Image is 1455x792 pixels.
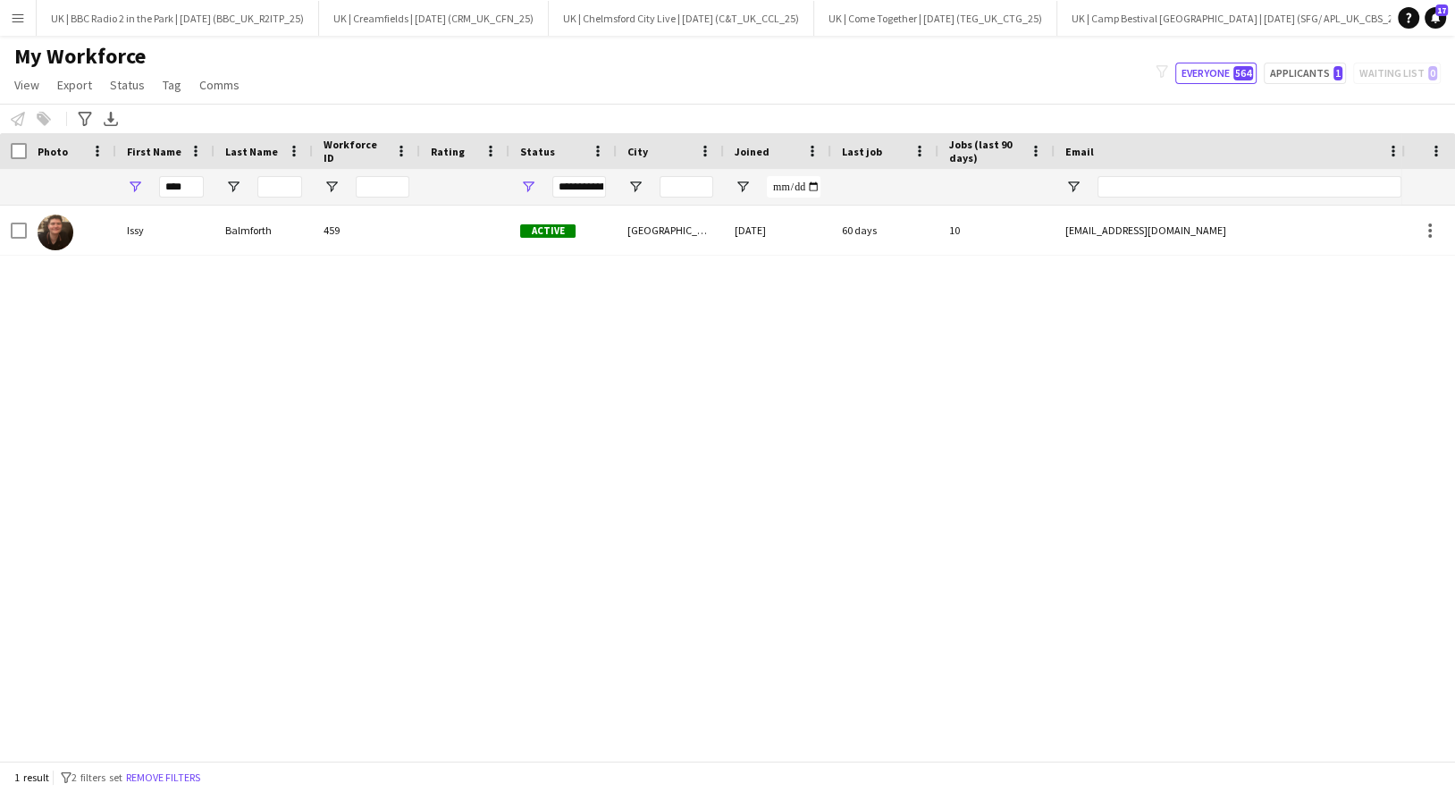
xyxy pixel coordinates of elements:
button: UK | Chelmsford City Live | [DATE] (C&T_UK_CCL_25) [549,1,814,36]
a: 17 [1425,7,1446,29]
span: My Workforce [14,43,146,70]
button: UK | BBC Radio 2 in the Park | [DATE] (BBC_UK_R2ITP_25) [37,1,319,36]
button: UK | Come Together | [DATE] (TEG_UK_CTG_25) [814,1,1057,36]
span: 2 filters set [71,771,122,784]
span: Jobs (last 90 days) [949,138,1022,164]
span: 564 [1233,66,1253,80]
span: Rating [431,145,465,158]
div: 10 [938,206,1055,255]
button: UK | Camp Bestival [GEOGRAPHIC_DATA] | [DATE] (SFG/ APL_UK_CBS_25) [1057,1,1417,36]
button: Open Filter Menu [735,179,751,195]
span: Active [520,224,576,238]
a: View [7,73,46,97]
div: [GEOGRAPHIC_DATA] [617,206,724,255]
span: First Name [127,145,181,158]
div: Balmforth [214,206,313,255]
button: Open Filter Menu [324,179,340,195]
input: Workforce ID Filter Input [356,176,409,198]
app-action-btn: Export XLSX [100,108,122,130]
button: Open Filter Menu [1065,179,1081,195]
span: Last job [842,145,882,158]
input: Email Filter Input [1098,176,1401,198]
a: Export [50,73,99,97]
input: First Name Filter Input [159,176,204,198]
span: Tag [163,77,181,93]
button: Open Filter Menu [520,179,536,195]
input: Last Name Filter Input [257,176,302,198]
app-action-btn: Advanced filters [74,108,96,130]
span: Status [110,77,145,93]
button: Everyone564 [1175,63,1257,84]
a: Tag [156,73,189,97]
div: 60 days [831,206,938,255]
span: Last Name [225,145,278,158]
span: Export [57,77,92,93]
span: Workforce ID [324,138,388,164]
div: 459 [313,206,420,255]
button: Remove filters [122,768,204,788]
button: Applicants1 [1264,63,1346,84]
button: Open Filter Menu [627,179,643,195]
button: Open Filter Menu [127,179,143,195]
input: City Filter Input [660,176,713,198]
a: Status [103,73,152,97]
span: Email [1065,145,1094,158]
span: 1 [1333,66,1342,80]
span: Comms [199,77,240,93]
a: Comms [192,73,247,97]
span: Joined [735,145,770,158]
input: Joined Filter Input [767,176,820,198]
span: Photo [38,145,68,158]
button: Open Filter Menu [225,179,241,195]
span: City [627,145,648,158]
div: [DATE] [724,206,831,255]
img: Issy Balmforth [38,215,73,250]
span: 17 [1435,4,1448,16]
button: UK | Creamfields | [DATE] (CRM_UK_CFN_25) [319,1,549,36]
div: Issy [116,206,214,255]
div: [EMAIL_ADDRESS][DOMAIN_NAME] [1055,206,1412,255]
span: Status [520,145,555,158]
span: View [14,77,39,93]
